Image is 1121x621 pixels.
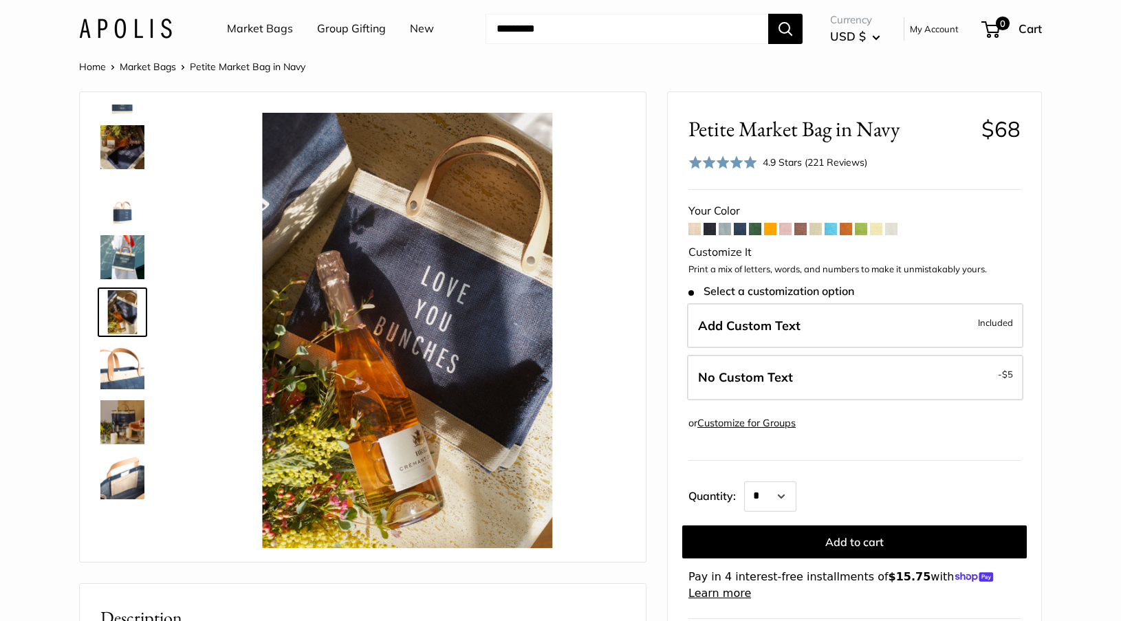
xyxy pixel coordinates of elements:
[687,355,1023,400] label: Leave Blank
[120,61,176,73] a: Market Bags
[100,400,144,444] img: Petite Market Bag in Navy
[688,153,867,173] div: 4.9 Stars (221 Reviews)
[687,303,1023,349] label: Add Custom Text
[79,19,172,39] img: Apolis
[100,235,144,279] img: Petite Market Bag in Navy
[98,397,147,447] a: Petite Market Bag in Navy
[100,180,144,224] img: Petite Market Bag in Navy
[190,61,305,73] span: Petite Market Bag in Navy
[688,477,744,512] label: Quantity:
[100,125,144,169] img: Petite Market Bag in Navy
[688,414,796,433] div: or
[100,290,144,334] img: Petite Market Bag in Navy
[688,242,1021,263] div: Customize It
[998,366,1013,382] span: -
[410,19,434,39] a: New
[1019,21,1042,36] span: Cart
[227,19,293,39] a: Market Bags
[981,116,1021,142] span: $68
[763,155,867,170] div: 4.9 Stars (221 Reviews)
[768,14,803,44] button: Search
[688,116,971,142] span: Petite Market Bag in Navy
[983,18,1042,40] a: 0 Cart
[317,19,386,39] a: Group Gifting
[486,14,768,44] input: Search...
[1002,369,1013,380] span: $5
[830,25,880,47] button: USD $
[98,508,147,557] a: description_Seal of authenticity printed on the backside of every bag.
[98,287,147,337] a: Petite Market Bag in Navy
[98,122,147,172] a: Petite Market Bag in Navy
[697,417,796,429] a: Customize for Groups
[682,525,1027,558] button: Add to cart
[79,61,106,73] a: Home
[910,21,959,37] a: My Account
[98,342,147,392] a: description_Super soft and durable leather handles.
[100,345,144,389] img: description_Super soft and durable leather handles.
[698,369,793,385] span: No Custom Text
[98,232,147,282] a: Petite Market Bag in Navy
[830,29,866,43] span: USD $
[688,201,1021,221] div: Your Color
[100,455,144,499] img: description_Inner pocket good for daily drivers.
[100,510,144,554] img: description_Seal of authenticity printed on the backside of every bag.
[688,263,1021,276] p: Print a mix of letters, words, and numbers to make it unmistakably yours.
[98,453,147,502] a: description_Inner pocket good for daily drivers.
[978,314,1013,331] span: Included
[190,113,625,548] img: Petite Market Bag in Navy
[830,10,880,30] span: Currency
[688,285,854,298] span: Select a customization option
[98,177,147,227] a: Petite Market Bag in Navy
[996,17,1010,30] span: 0
[79,58,305,76] nav: Breadcrumb
[698,318,801,334] span: Add Custom Text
